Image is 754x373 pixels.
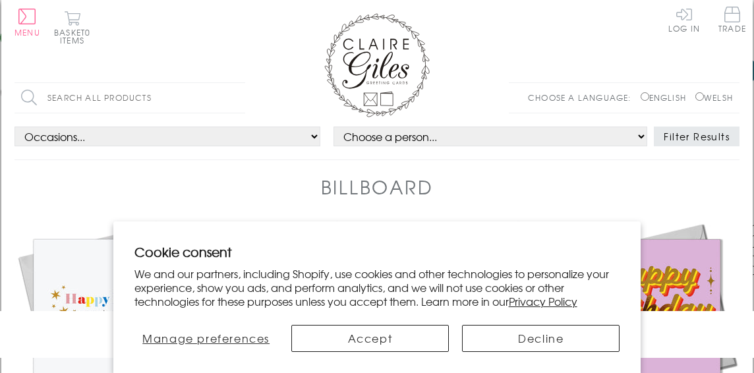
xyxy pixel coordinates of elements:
p: We and our partners, including Shopify, use cookies and other technologies to personalize your ex... [134,267,620,308]
span: Manage preferences [142,330,270,346]
span: 0 items [60,26,90,46]
button: Basket0 items [54,11,90,44]
button: Menu [14,9,40,36]
img: Claire Giles Greetings Cards [324,13,430,117]
h1: Billboard [321,173,434,200]
button: Accept [291,325,449,352]
label: English [641,92,693,103]
h2: Cookie consent [134,243,620,261]
a: Privacy Policy [509,293,577,309]
span: Trade [718,7,746,32]
input: Search [232,83,245,113]
span: Menu [14,26,40,38]
a: Trade [718,7,746,35]
input: English [641,92,649,101]
button: Filter Results [654,127,739,146]
button: Decline [462,325,620,352]
label: Welsh [695,92,733,103]
input: Search all products [14,83,245,113]
button: Manage preferences [134,325,278,352]
input: Welsh [695,92,704,101]
p: Choose a language: [528,92,638,103]
a: Log In [668,7,700,32]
